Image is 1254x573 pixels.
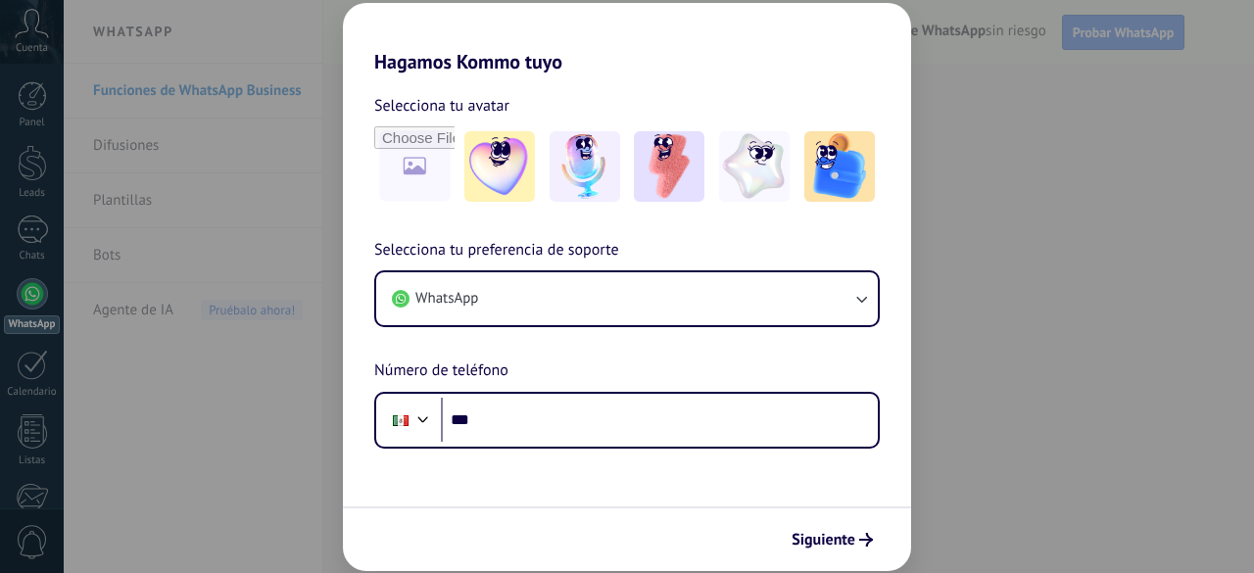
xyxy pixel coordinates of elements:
img: -2.jpeg [550,131,620,202]
div: Mexico: + 52 [382,400,419,441]
img: -3.jpeg [634,131,704,202]
span: Selecciona tu preferencia de soporte [374,238,619,263]
img: -5.jpeg [804,131,875,202]
button: WhatsApp [376,272,878,325]
img: -4.jpeg [719,131,790,202]
span: Número de teléfono [374,358,508,384]
h2: Hagamos Kommo tuyo [343,3,911,73]
span: Siguiente [792,533,855,547]
span: Selecciona tu avatar [374,93,509,119]
span: WhatsApp [415,289,478,309]
button: Siguiente [783,523,882,556]
img: -1.jpeg [464,131,535,202]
